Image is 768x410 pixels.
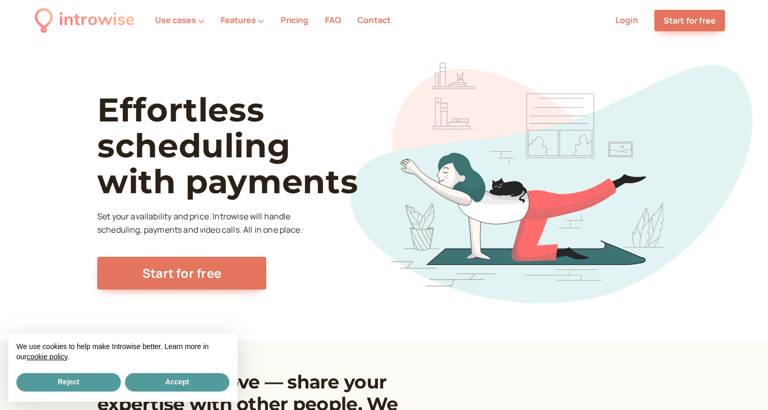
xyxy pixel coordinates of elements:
button: Reject [16,373,121,392]
iframe: Chat Widget [717,361,768,410]
button: Use cases [155,15,204,25]
button: Accept [125,373,229,392]
a: Login [615,14,638,26]
a: cookie policy [27,353,67,361]
div: introwise [59,6,135,34]
button: Features [221,15,264,25]
a: introwise [35,6,135,34]
a: Pricing [281,14,308,26]
a: Contact [357,14,391,26]
div: We use cookies to help make Introwise better. Learn more in our . [8,334,238,371]
h1: Effortless scheduling with payments [97,92,395,200]
p: Set your availability and price. Introwise will handle scheduling, payments and video calls. All ... [97,210,305,237]
a: Start for free [97,257,266,290]
a: FAQ [325,14,341,26]
a: Start for free [654,10,725,31]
